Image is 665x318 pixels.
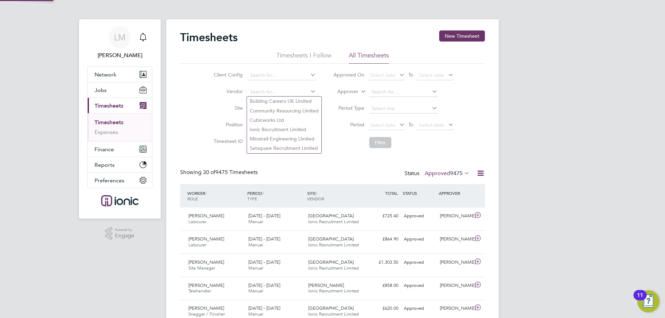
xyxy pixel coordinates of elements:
li: Minstrell Engineering Limited [247,134,321,144]
span: Select date [419,122,444,128]
label: Period [333,121,364,128]
label: Vendor [212,88,243,94]
a: Powered byEngage [105,227,135,240]
span: Site Manager [188,265,215,271]
div: 11 [637,295,643,304]
span: Jobs [95,87,107,93]
div: [PERSON_NAME] [437,234,473,245]
div: Timesheets [88,113,152,141]
h2: Timesheets [180,30,238,44]
li: Ionic Recruitment Limited [247,125,321,134]
span: [PERSON_NAME] [188,213,224,219]
label: Approved On [333,72,364,78]
span: Ionic Recruitment Limited [308,219,359,225]
div: £864.90 [365,234,401,245]
button: Jobs [88,82,152,98]
span: To [406,120,415,129]
span: Ionic Recruitment Limited [308,311,359,317]
div: STATUS [401,187,437,199]
span: [GEOGRAPHIC_DATA] [308,236,354,242]
span: Preferences [95,177,124,184]
div: £858.00 [365,280,401,291]
div: PERIOD [246,187,305,205]
span: Snagger / Finisher [188,311,225,317]
label: Approver [327,88,358,95]
span: [PERSON_NAME] [188,305,224,311]
button: Finance [88,142,152,157]
input: Select one [369,104,437,113]
span: [DATE] - [DATE] [248,259,280,265]
div: Showing [180,169,259,176]
span: Ionic Recruitment Limited [308,265,359,271]
span: 9475 [450,170,463,177]
span: Select date [370,72,395,78]
span: Ionic Recruitment Limited [308,242,359,248]
div: SITE [305,187,365,205]
img: ionic-logo-retina.png [101,195,139,206]
span: Manual [248,311,263,317]
span: Manual [248,242,263,248]
button: Preferences [88,173,152,188]
span: VENDOR [307,196,324,201]
span: [DATE] - [DATE] [248,236,280,242]
span: [GEOGRAPHIC_DATA] [308,305,354,311]
div: [PERSON_NAME] [437,303,473,314]
span: Select date [370,122,395,128]
span: Labourer [188,242,206,248]
a: Go to home page [87,195,152,206]
label: Approved [425,170,470,177]
span: [DATE] - [DATE] [248,282,280,288]
input: Search for... [369,87,437,97]
span: Timesheets [95,102,123,109]
span: Select date [419,72,444,78]
span: Engage [115,233,134,239]
span: 30 of [203,169,215,176]
input: Search for... [248,87,316,97]
div: Approved [401,303,437,314]
button: Reports [88,157,152,172]
div: WORKER [186,187,246,205]
div: [PERSON_NAME] [437,280,473,291]
span: Finance [95,146,114,153]
li: All Timesheets [349,51,389,64]
span: ROLE [187,196,198,201]
button: Open Resource Center, 11 new notifications [637,290,659,312]
li: Building Careers UK Limited [247,97,321,106]
a: Expenses [95,129,118,135]
span: / [262,190,264,196]
div: [PERSON_NAME] [437,210,473,222]
div: Approved [401,257,437,268]
span: LM [114,33,126,42]
label: Position [212,121,243,128]
li: Timesheets I Follow [276,51,331,64]
span: Manual [248,265,263,271]
span: / [316,190,317,196]
span: Manual [248,288,263,294]
span: Laura Moody [87,51,152,60]
button: Filter [369,137,391,148]
div: £1,303.50 [365,257,401,268]
label: Client Config [212,72,243,78]
label: Site [212,105,243,111]
span: 9475 Timesheets [203,169,258,176]
button: Timesheets [88,98,152,113]
div: Approved [401,210,437,222]
button: New Timesheet [439,30,485,42]
span: Reports [95,162,115,168]
span: Telehandler [188,288,211,294]
span: Ionic Recruitment Limited [308,288,359,294]
span: TOTAL [385,190,398,196]
span: TYPE [247,196,257,201]
div: £725.40 [365,210,401,222]
span: [DATE] - [DATE] [248,305,280,311]
div: Status [405,169,471,179]
a: LM[PERSON_NAME] [87,26,152,60]
label: Timesheet ID [212,138,243,144]
label: Period Type [333,105,364,111]
span: Powered by [115,227,134,233]
a: Timesheets [95,119,123,126]
span: Manual [248,219,263,225]
div: £620.00 [365,303,401,314]
span: To [406,70,415,79]
input: Search for... [248,71,316,80]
